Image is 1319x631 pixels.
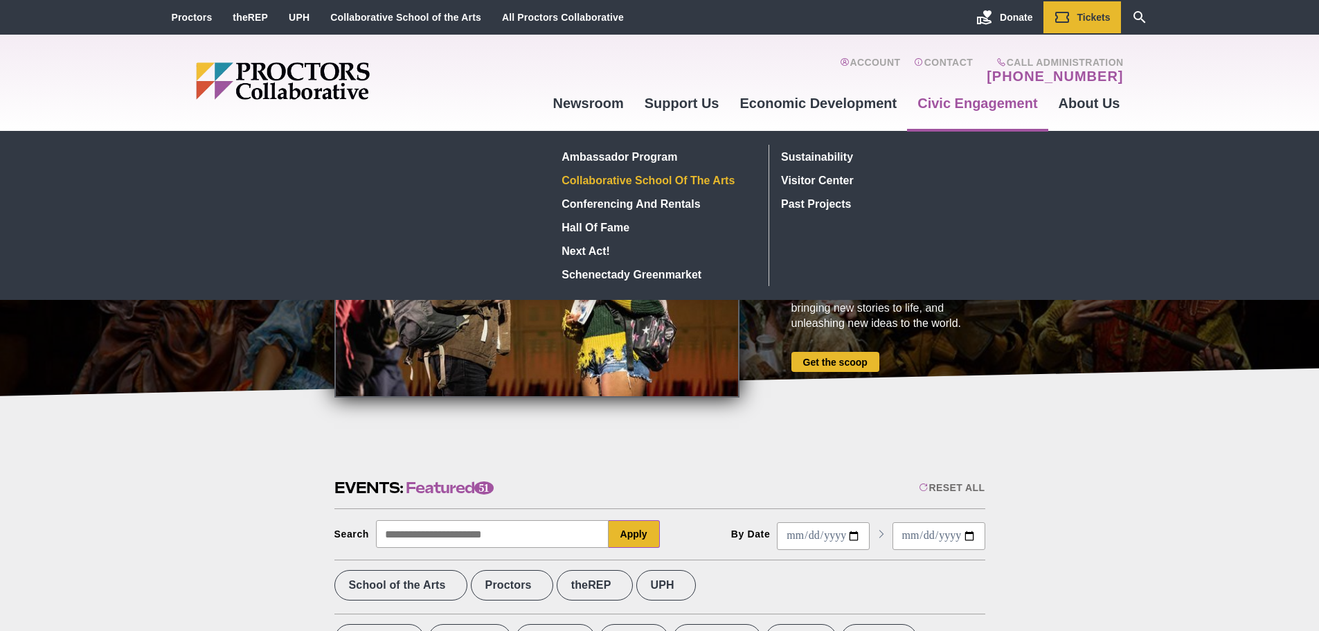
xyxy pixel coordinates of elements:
a: Next Act! [557,239,758,263]
div: By Date [731,528,771,540]
span: Featured [406,477,494,499]
a: Collaborative School of the Arts [330,12,481,23]
label: UPH [636,570,696,601]
a: Tickets [1043,1,1121,33]
a: Support Us [634,85,730,122]
a: Visitor Center [776,168,978,192]
a: Conferencing and rentals [557,192,758,215]
a: Donate [966,1,1043,33]
span: Call Administration [982,57,1123,68]
a: Schenectady Greenmarket [557,263,758,286]
span: 51 [474,481,494,495]
a: Hall of Fame [557,215,758,239]
h2: Events: [334,477,494,499]
label: Proctors [471,570,553,601]
div: Search [334,528,370,540]
div: We are changing expectations on how the arts can serve a community, bringing new stories to life,... [791,270,985,331]
a: Civic Engagement [907,85,1048,122]
img: Proctors logo [196,62,476,100]
button: Apply [609,520,660,548]
label: School of the Arts [334,570,467,601]
a: Search [1121,1,1158,33]
a: Proctors [172,12,213,23]
a: Newsroom [542,85,634,122]
a: Collaborative School of the Arts [557,168,758,192]
span: Donate [1000,12,1032,23]
a: Ambassador Program [557,145,758,168]
a: [PHONE_NUMBER] [987,68,1123,85]
a: Economic Development [730,85,908,122]
a: Past Projects [776,192,978,215]
a: Sustainability [776,145,978,168]
a: Contact [914,57,973,85]
label: theREP [557,570,633,601]
div: Reset All [919,482,985,493]
a: Get the scoop [791,352,879,372]
a: About Us [1048,85,1131,122]
a: All Proctors Collaborative [502,12,624,23]
a: theREP [233,12,268,23]
a: UPH [289,12,309,23]
span: Tickets [1077,12,1111,23]
a: Account [840,57,900,85]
